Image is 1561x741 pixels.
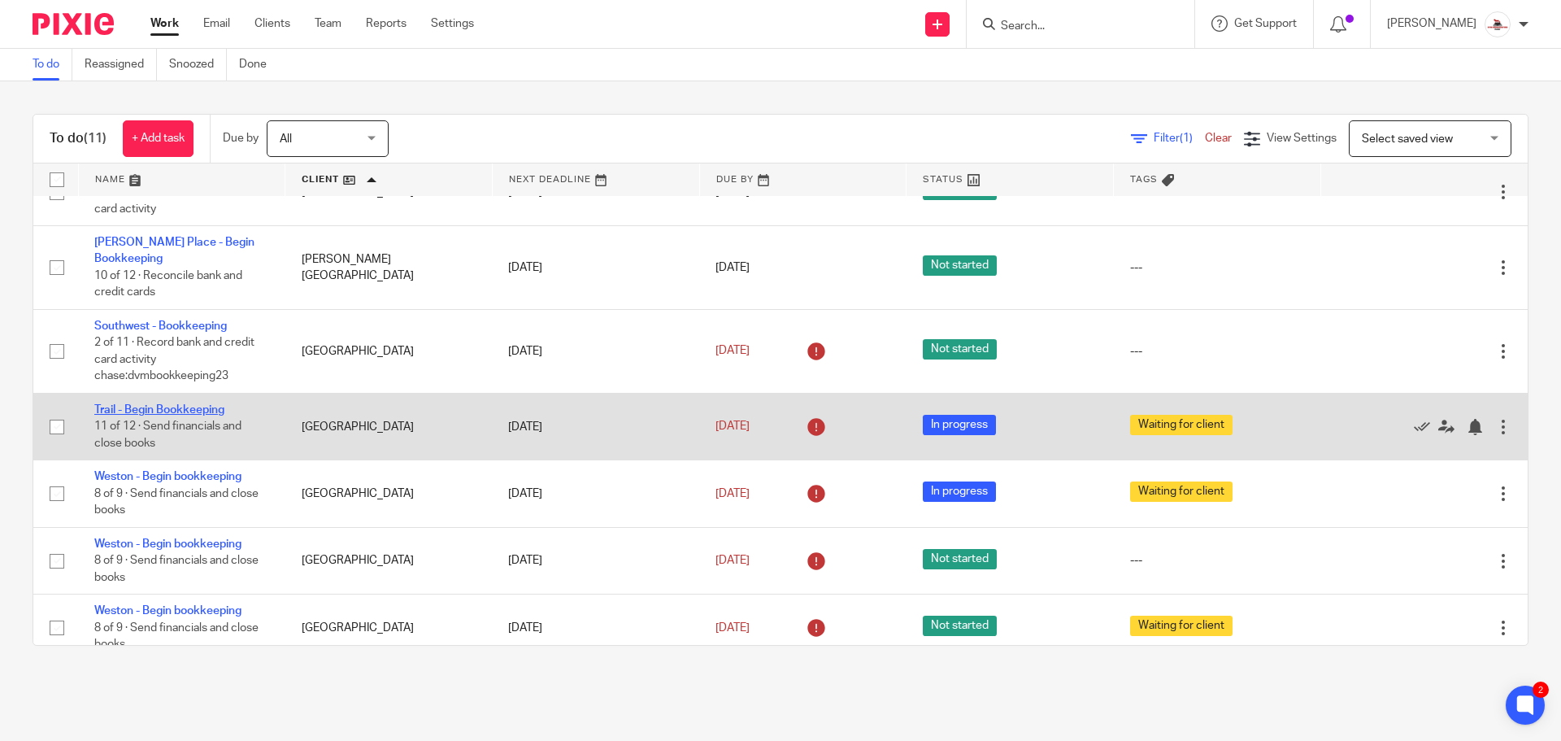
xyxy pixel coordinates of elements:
span: Not started [923,255,997,276]
a: Snoozed [169,49,227,81]
td: [GEOGRAPHIC_DATA] [285,309,493,393]
span: Waiting for client [1130,616,1233,636]
td: [DATE] [492,595,699,661]
a: Trail - Begin Bookkeeping [94,404,224,416]
input: Search [999,20,1146,34]
td: [GEOGRAPHIC_DATA] [285,393,493,460]
span: Select saved view [1362,133,1453,145]
img: Pixie [33,13,114,35]
a: Work [150,15,179,32]
a: Weston - Begin bookkeeping [94,538,241,550]
span: (11) [84,132,107,145]
a: Reports [366,15,407,32]
span: 8 of 9 · Send financials and close books [94,488,259,517]
td: [DATE] [492,393,699,460]
td: [GEOGRAPHIC_DATA] [285,527,493,594]
td: [PERSON_NAME][GEOGRAPHIC_DATA] [285,226,493,310]
img: EtsyProfilePhoto.jpg [1485,11,1511,37]
span: Get Support [1234,18,1297,29]
div: --- [1130,259,1305,276]
h1: To do [50,130,107,147]
span: [DATE] [715,622,750,634]
a: [PERSON_NAME] Place - Begin Bookkeeping [94,237,254,264]
span: Not started [923,616,997,636]
div: --- [1130,343,1305,360]
span: [DATE] [715,262,750,273]
a: Settings [431,15,474,32]
span: [DATE] [715,421,750,432]
span: In progress [923,482,996,502]
a: Clients [254,15,290,32]
span: In progress [923,415,996,435]
td: [DATE] [492,527,699,594]
td: [GEOGRAPHIC_DATA] [285,460,493,527]
span: Waiting for client [1130,482,1233,502]
span: 2 of 11 · Record bank and credit card activity chase:dvmbookkeeping23 [94,337,254,381]
span: [DATE] [715,346,750,357]
a: Southwest - Bookkeeping [94,320,227,332]
a: Team [315,15,341,32]
span: Filter [1154,133,1205,144]
p: [PERSON_NAME] [1387,15,1476,32]
p: Due by [223,130,259,146]
span: All [280,133,292,145]
a: Done [239,49,279,81]
a: Email [203,15,230,32]
a: Weston - Begin bookkeeping [94,471,241,482]
span: [DATE] [715,555,750,566]
span: 10 of 12 · Reconcile bank and credit cards [94,270,242,299]
td: [DATE] [492,460,699,527]
div: 2 [1533,682,1549,698]
span: Tags [1130,175,1158,184]
span: Not started [923,549,997,569]
a: Mark as done [1414,418,1438,434]
td: [GEOGRAPHIC_DATA] [285,595,493,661]
a: Clear [1205,133,1232,144]
span: Waiting for client [1130,415,1233,435]
span: 2 of 11 · Check bank and credit card activity [94,186,250,215]
td: [DATE] [492,309,699,393]
span: (1) [1180,133,1193,144]
a: To do [33,49,72,81]
a: + Add task [123,120,193,157]
a: Reassigned [85,49,157,81]
span: Not started [923,339,997,360]
span: [DATE] [715,488,750,499]
a: Weston - Begin bookkeeping [94,605,241,617]
span: 8 of 9 · Send financials and close books [94,622,259,651]
span: 8 of 9 · Send financials and close books [94,555,259,583]
span: 11 of 12 · Send financials and close books [94,421,241,450]
span: View Settings [1267,133,1337,144]
div: --- [1130,552,1305,569]
td: [DATE] [492,226,699,310]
